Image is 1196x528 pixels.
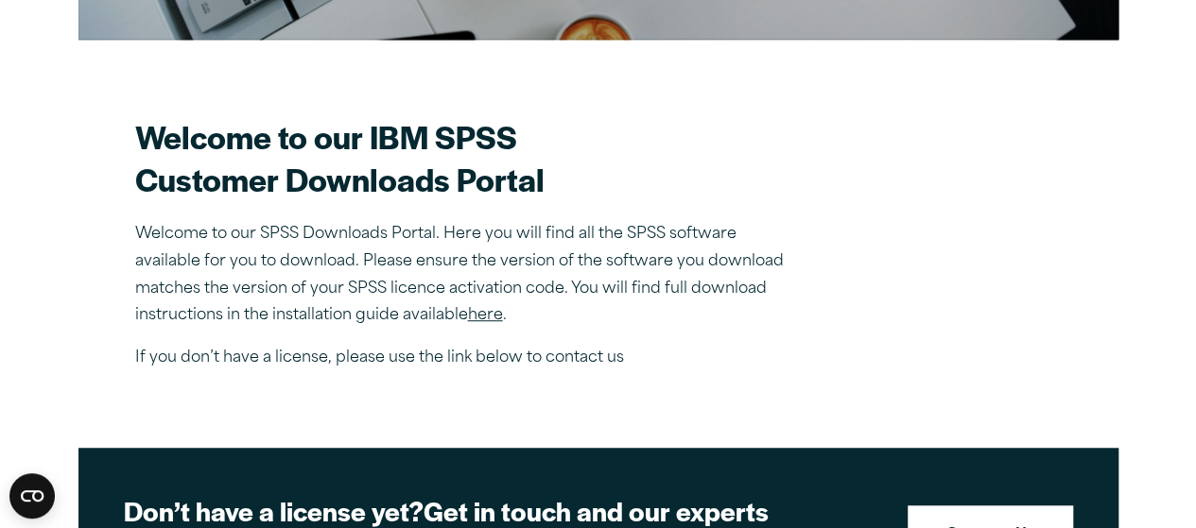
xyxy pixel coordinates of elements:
[135,115,797,200] h2: Welcome to our IBM SPSS Customer Downloads Portal
[468,308,503,323] a: here
[135,345,797,372] p: If you don’t have a license, please use the link below to contact us
[135,221,797,330] p: Welcome to our SPSS Downloads Portal. Here you will find all the SPSS software available for you ...
[9,473,55,519] button: Open CMP widget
